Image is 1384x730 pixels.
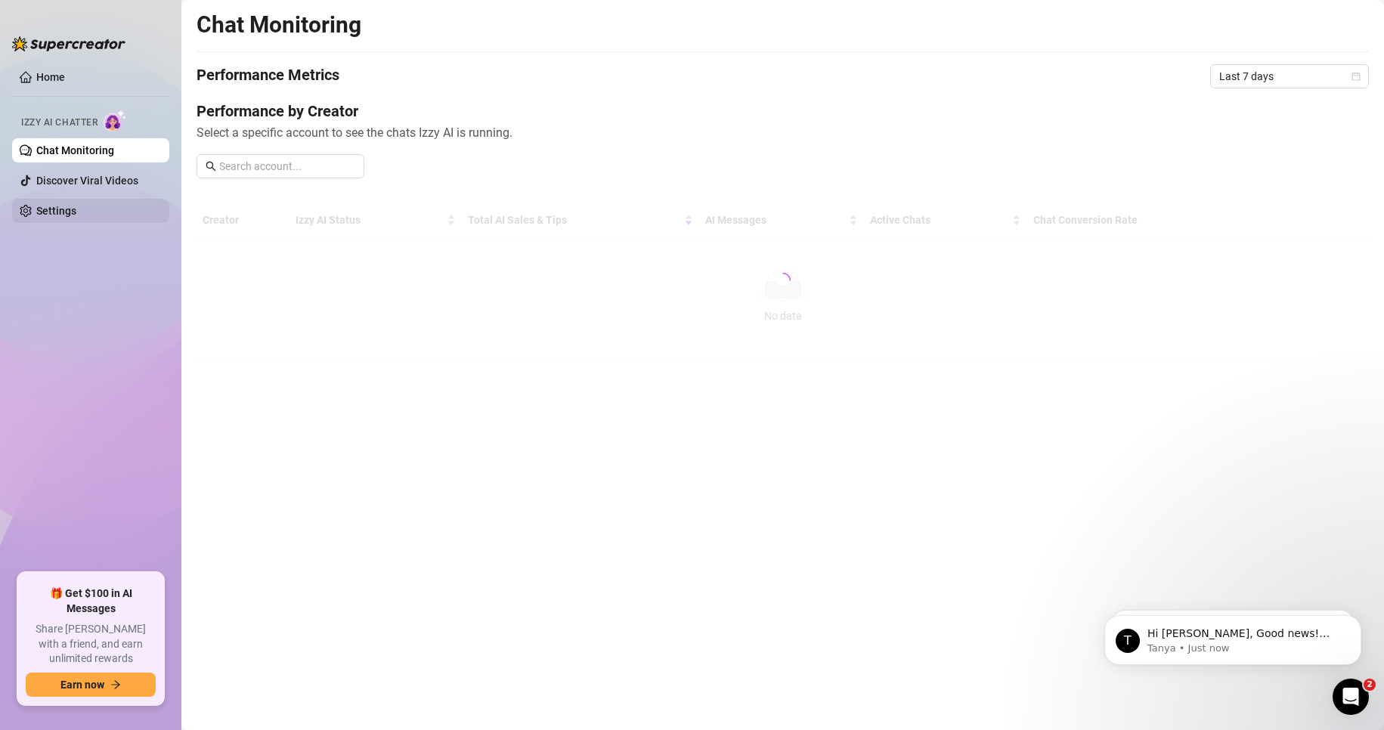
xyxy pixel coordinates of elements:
span: 🎁 Get $100 in AI Messages [26,586,156,616]
span: Select a specific account to see the chats Izzy AI is running. [197,123,1369,142]
a: Discover Viral Videos [36,175,138,187]
span: loading [775,272,791,289]
span: Last 7 days [1219,65,1360,88]
h4: Performance by Creator [197,101,1369,122]
span: Earn now [60,679,104,691]
iframe: Intercom live chat [1333,679,1369,715]
a: Home [36,71,65,83]
a: Settings [36,205,76,217]
span: Izzy AI Chatter [21,116,98,130]
iframe: Intercom notifications message [1082,583,1384,689]
input: Search account... [219,158,355,175]
span: search [206,161,216,172]
h4: Performance Metrics [197,64,339,88]
h2: Chat Monitoring [197,11,361,39]
span: arrow-right [110,679,121,690]
span: 2 [1364,679,1376,691]
a: Chat Monitoring [36,144,114,156]
img: logo-BBDzfeDw.svg [12,36,125,51]
span: calendar [1351,72,1361,81]
button: Earn nowarrow-right [26,673,156,697]
span: Share [PERSON_NAME] with a friend, and earn unlimited rewards [26,622,156,667]
img: AI Chatter [104,110,127,131]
